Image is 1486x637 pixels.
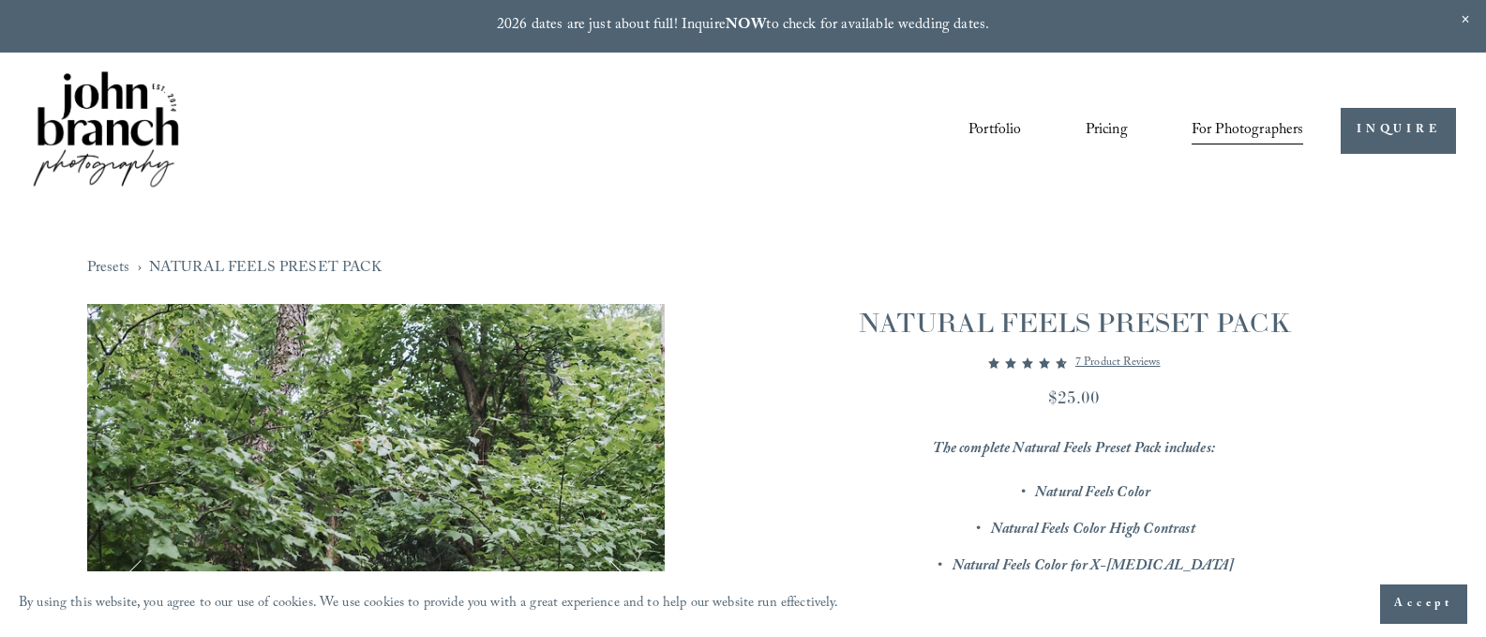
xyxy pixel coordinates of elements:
img: John Branch IV Photography [30,68,182,194]
h1: NATURAL FEELS PRESET PACK [749,304,1400,341]
em: Natural Feels Color [1035,481,1150,507]
a: Presets [87,254,130,283]
button: Next [578,561,642,625]
button: Previous [109,561,173,625]
a: INQUIRE [1341,108,1456,154]
a: 7 product reviews [1075,352,1161,374]
a: NATURAL FEELS PRESET PACK [149,254,383,283]
em: Natural Feels Color High Contrast [991,518,1195,543]
span: Accept [1394,595,1453,614]
p: By using this website, you agree to our use of cookies. We use cookies to provide you with a grea... [19,591,839,618]
a: folder dropdown [1192,114,1304,146]
span: › [138,254,142,283]
div: $25.00 [749,385,1400,410]
em: Natural Feels Color for X-[MEDICAL_DATA] [953,554,1234,580]
span: For Photographers [1192,116,1304,145]
button: Accept [1380,584,1467,624]
em: The complete Natural Feels Preset Pack includes: [933,437,1215,463]
a: Pricing [1086,114,1128,146]
a: Portfolio [968,114,1021,146]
